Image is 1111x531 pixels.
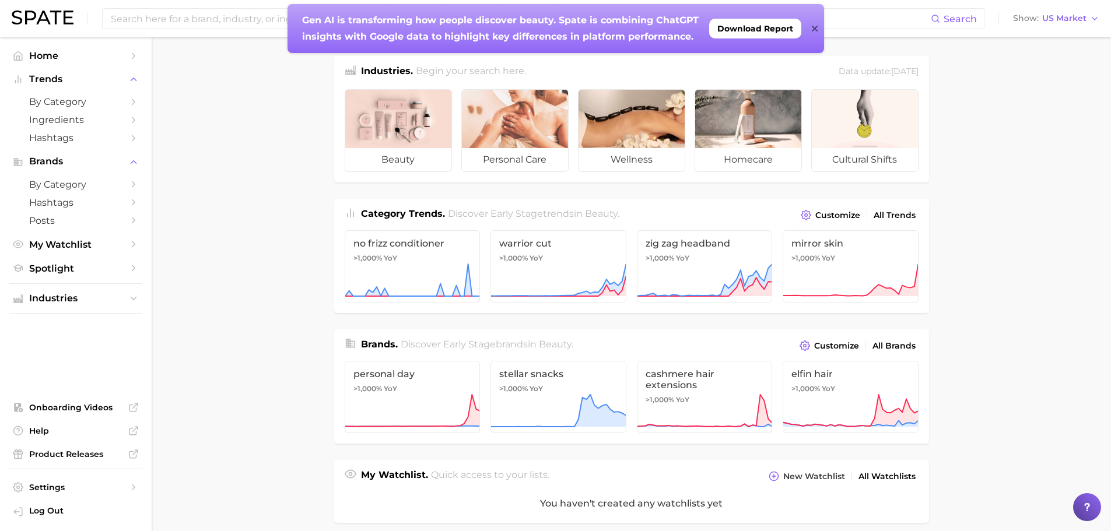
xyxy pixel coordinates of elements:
a: Help [9,422,142,439]
span: My Watchlist [29,239,122,250]
span: Category Trends . [361,208,445,219]
button: Brands [9,153,142,170]
span: beauty [539,339,572,350]
span: Brands [29,156,122,167]
span: YoY [676,395,689,405]
div: You haven't created any watchlists yet [334,484,929,523]
span: >1,000% [353,384,382,393]
a: Settings [9,479,142,496]
span: Brands . [361,339,398,350]
a: Onboarding Videos [9,399,142,416]
span: YoY [530,384,543,393]
span: Industries [29,293,122,304]
a: wellness [578,89,685,172]
a: beauty [345,89,452,172]
a: cashmere hair extensions>1,000% YoY [637,361,773,433]
span: All Brands [872,341,916,351]
span: Posts [29,215,122,226]
span: YoY [676,254,689,263]
span: warrior cut [499,238,618,249]
span: Customize [815,210,860,220]
a: cultural shifts [811,89,919,172]
a: Ingredients [9,111,142,129]
span: >1,000% [791,384,820,393]
h1: Industries. [361,64,413,80]
span: >1,000% [646,254,674,262]
span: elfin hair [791,368,910,379]
span: wellness [579,148,685,171]
div: Data update: [DATE] [839,64,919,80]
a: by Category [9,93,142,111]
span: >1,000% [791,254,820,262]
a: elfin hair>1,000% YoY [783,361,919,433]
button: Industries [9,290,142,307]
a: warrior cut>1,000% YoY [490,230,626,303]
span: >1,000% [353,254,382,262]
span: Hashtags [29,197,122,208]
a: Home [9,47,142,65]
span: YoY [384,384,397,393]
a: no frizz conditioner>1,000% YoY [345,230,481,303]
a: Posts [9,212,142,230]
a: Log out. Currently logged in with e-mail jenna.rody@group-ibg.com. [9,502,142,522]
span: Product Releases [29,449,122,459]
a: All Watchlists [856,469,919,484]
span: Home [29,50,122,61]
span: by Category [29,96,122,107]
a: All Brands [870,338,919,354]
span: >1,000% [499,254,528,262]
a: Hashtags [9,194,142,212]
span: no frizz conditioner [353,238,472,249]
span: YoY [384,254,397,263]
span: by Category [29,179,122,190]
a: homecare [695,89,802,172]
a: stellar snacks>1,000% YoY [490,361,626,433]
span: >1,000% [499,384,528,393]
span: beauty [345,148,451,171]
span: cashmere hair extensions [646,368,764,391]
span: Discover Early Stage brands in . [401,339,573,350]
span: YoY [822,254,835,263]
button: Customize [798,207,863,223]
span: zig zag headband [646,238,764,249]
span: beauty [585,208,618,219]
a: Hashtags [9,129,142,147]
a: by Category [9,175,142,194]
span: Ingredients [29,114,122,125]
span: homecare [695,148,801,171]
h2: Quick access to your lists. [431,468,549,484]
input: Search here for a brand, industry, or ingredient [110,9,931,29]
span: stellar snacks [499,368,618,379]
a: All Trends [871,208,919,223]
img: SPATE [12,10,73,24]
span: Customize [814,341,859,351]
span: Settings [29,482,122,493]
span: Show [1013,15,1039,22]
a: mirror skin>1,000% YoY [783,230,919,303]
span: mirror skin [791,238,910,249]
a: personal care [461,89,569,172]
span: cultural shifts [812,148,918,171]
button: Trends [9,71,142,88]
a: Product Releases [9,445,142,463]
a: personal day>1,000% YoY [345,361,481,433]
span: Spotlight [29,263,122,274]
span: All Watchlists [858,472,916,481]
span: US Market [1042,15,1087,22]
span: Hashtags [29,132,122,143]
a: My Watchlist [9,235,142,254]
span: Discover Early Stage trends in . [448,208,619,219]
a: zig zag headband>1,000% YoY [637,230,773,303]
span: YoY [530,254,543,263]
h1: My Watchlist. [361,468,428,484]
span: personal day [353,368,472,379]
a: Spotlight [9,259,142,277]
span: Search [944,13,977,24]
span: All Trends [874,210,916,220]
button: ShowUS Market [1010,11,1102,26]
span: personal care [462,148,568,171]
span: New Watchlist [783,472,845,481]
span: >1,000% [646,395,674,404]
span: Help [29,425,122,436]
span: Trends [29,74,122,85]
